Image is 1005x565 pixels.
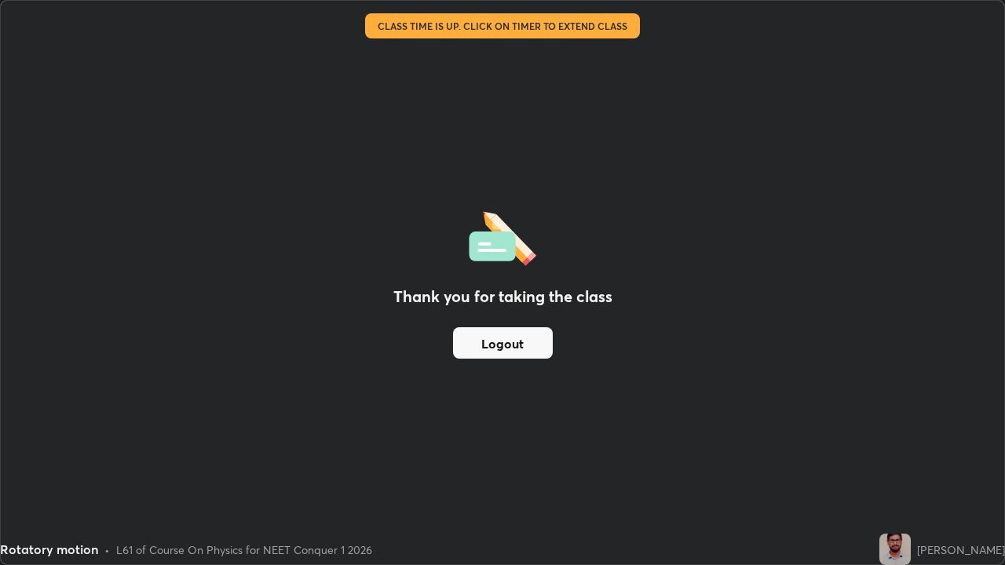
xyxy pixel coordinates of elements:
h2: Thank you for taking the class [393,285,612,308]
div: [PERSON_NAME] [917,541,1005,558]
img: 999cd64d9fd9493084ef9f6136016bc7.jpg [879,534,911,565]
button: Logout [453,327,553,359]
img: offlineFeedback.1438e8b3.svg [469,206,536,266]
div: L61 of Course On Physics for NEET Conquer 1 2026 [116,541,372,558]
div: • [104,541,110,558]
